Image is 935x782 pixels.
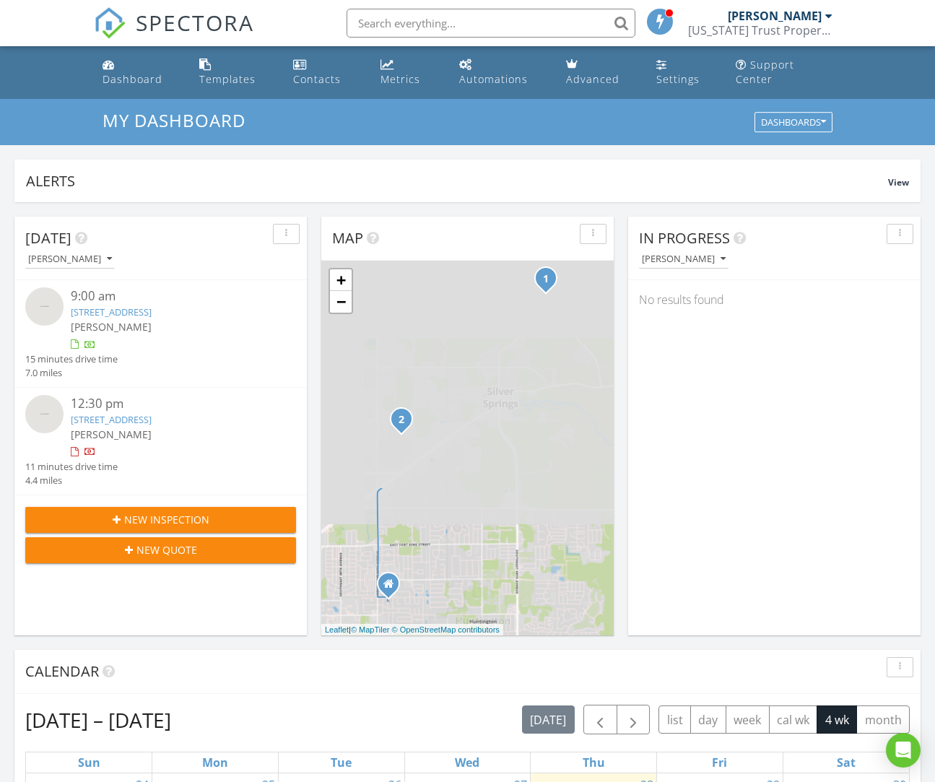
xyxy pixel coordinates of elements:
div: Support Center [736,58,794,86]
a: Tuesday [328,752,355,773]
span: SPECTORA [136,7,254,38]
div: Templates [199,72,256,86]
button: week [726,705,770,734]
a: Leaflet [325,625,349,634]
img: streetview [25,287,64,326]
i: 2 [399,415,404,425]
h2: [DATE] – [DATE] [25,705,171,734]
span: Map [332,228,363,248]
span: In Progress [639,228,730,248]
div: Automations [459,72,528,86]
div: 6270 NE 49th St, Silver Springs, FL 34488 [546,278,555,287]
div: [PERSON_NAME] [728,9,822,23]
a: Zoom out [330,291,352,313]
button: Dashboards [754,113,832,133]
a: Automations (Basic) [453,52,549,93]
div: 7.0 miles [25,366,118,380]
span: Calendar [25,661,99,681]
a: [STREET_ADDRESS] [71,305,152,318]
a: Thursday [580,752,608,773]
img: The Best Home Inspection Software - Spectora [94,7,126,39]
a: Support Center [730,52,838,93]
div: Dashboard [103,72,162,86]
div: Florida Trust Property Inspections [688,23,832,38]
a: Metrics [375,52,442,93]
button: New Inspection [25,507,296,533]
div: Alerts [26,171,888,191]
div: 12:30 pm [71,395,274,413]
span: [DATE] [25,228,71,248]
button: list [658,705,691,734]
div: Metrics [380,72,420,86]
span: New Inspection [124,512,209,527]
div: 4.4 miles [25,474,118,487]
div: 9:00 am [71,287,274,305]
div: 11 minutes drive time [25,460,118,474]
a: Contacts [287,52,362,93]
a: Advanced [560,52,639,93]
div: Settings [656,72,700,86]
a: Monday [199,752,231,773]
a: Settings [651,52,718,93]
a: 9:00 am [STREET_ADDRESS] [PERSON_NAME] 15 minutes drive time 7.0 miles [25,287,296,380]
a: Wednesday [452,752,482,773]
div: 15 minutes drive time [25,352,118,366]
button: Previous [583,705,617,734]
div: No results found [628,280,921,319]
button: 4 wk [817,705,857,734]
a: Sunday [75,752,103,773]
a: SPECTORA [94,19,254,50]
a: Dashboard [97,52,183,93]
div: [PERSON_NAME] [642,254,726,264]
button: [PERSON_NAME] [639,250,729,269]
div: Contacts [293,72,341,86]
input: Search everything... [347,9,635,38]
button: [DATE] [522,705,575,734]
button: New Quote [25,537,296,563]
div: 1405 Se 38th Ave , Ocala Florida 34471 [388,583,397,592]
a: © MapTiler [351,625,390,634]
a: [STREET_ADDRESS] [71,413,152,426]
div: | [321,624,503,636]
span: [PERSON_NAME] [71,427,152,441]
img: streetview [25,395,64,433]
a: Zoom in [330,269,352,291]
div: [PERSON_NAME] [28,254,112,264]
a: Templates [193,52,276,93]
span: My Dashboard [103,108,245,132]
div: Open Intercom Messenger [886,733,921,768]
a: © OpenStreetMap contributors [392,625,500,634]
span: New Quote [136,542,197,557]
span: [PERSON_NAME] [71,320,152,334]
button: [PERSON_NAME] [25,250,115,269]
div: Advanced [566,72,619,86]
button: Next [617,705,651,734]
button: day [690,705,726,734]
a: Saturday [834,752,858,773]
button: month [856,705,910,734]
div: 3932 NE 21st Ln, Ocala, FL 34470 [401,419,410,427]
a: 12:30 pm [STREET_ADDRESS] [PERSON_NAME] 11 minutes drive time 4.4 miles [25,395,296,487]
span: View [888,176,909,188]
button: cal wk [769,705,818,734]
a: Friday [709,752,730,773]
i: 1 [543,274,549,284]
div: Dashboards [761,118,826,128]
